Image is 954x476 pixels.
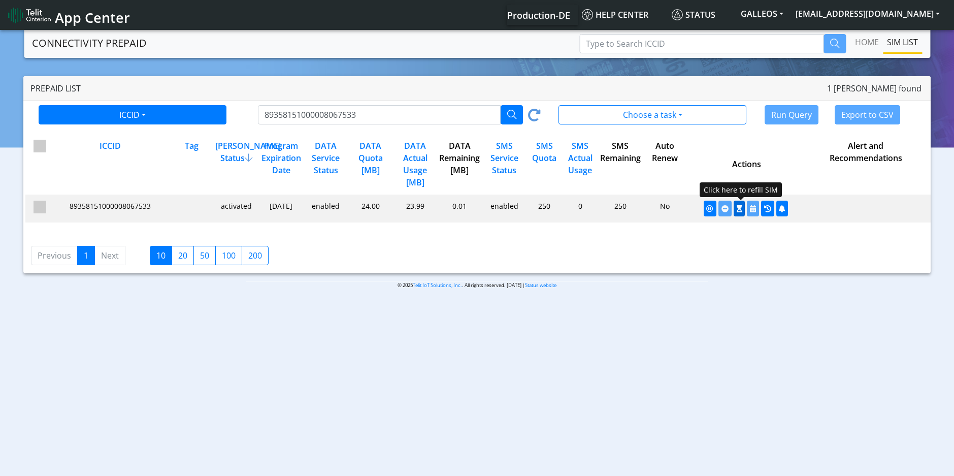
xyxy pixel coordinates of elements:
[481,201,525,216] div: enabled
[851,32,883,52] a: Home
[805,140,924,188] div: Alert and Recommendations
[258,201,303,216] div: [DATE]
[835,105,900,124] button: Export to CSV
[169,140,213,188] div: Tag
[672,9,715,20] span: Status
[765,105,818,124] button: Run Query
[642,140,686,188] div: Auto Renew
[32,33,147,53] a: CONNECTIVITY PREPAID
[507,9,570,21] span: Production-DE
[193,246,216,265] label: 50
[525,140,561,188] div: SMS Quota
[39,105,226,124] button: ICCID
[883,32,922,52] a: SIM LIST
[582,9,593,20] img: knowledge.svg
[347,140,392,188] div: DATA Quota [MB]
[30,83,81,94] span: Prepaid List
[700,182,782,197] div: Click here to refill SIM
[347,201,392,216] div: 24.00
[70,201,151,211] span: 89358151000008067533
[525,282,556,289] a: Status website
[827,82,922,94] span: 1 [PERSON_NAME] found
[672,9,683,20] img: status.svg
[507,5,570,25] a: Your current platform instance
[558,105,746,124] button: Choose a task
[789,5,946,23] button: [EMAIL_ADDRESS][DOMAIN_NAME]
[303,201,347,216] div: enabled
[213,201,258,216] div: activated
[597,201,642,216] div: 250
[668,5,735,25] a: Status
[735,5,789,23] button: GALLEOS
[50,140,169,188] div: ICCID
[597,140,642,188] div: SMS Remaining
[215,246,242,265] label: 100
[686,140,805,188] div: Actions
[481,140,525,188] div: SMS Service Status
[258,105,500,124] input: Type to Search ICCID/Tag
[413,282,462,289] a: Telit IoT Solutions, Inc.
[579,34,824,53] input: Type to Search ICCID
[562,201,597,216] div: 0
[258,140,303,188] div: Program Expiration Date
[392,140,437,188] div: DATA Actual Usage [MB]
[172,246,194,265] label: 20
[8,7,51,23] img: logo-telit-cinterion-gw-new.png
[642,201,686,216] div: No
[392,201,437,216] div: 23.99
[213,140,258,188] div: [PERSON_NAME] Status
[436,201,481,216] div: 0.01
[77,246,95,265] a: 1
[150,246,172,265] label: 10
[582,9,648,20] span: Help center
[242,246,269,265] label: 200
[578,5,668,25] a: Help center
[246,281,708,289] p: © 2025 . All rights reserved. [DATE] |
[436,140,481,188] div: DATA Remaining [MB]
[562,140,597,188] div: SMS Actual Usage
[55,8,130,27] span: App Center
[525,201,561,216] div: 250
[303,140,347,188] div: DATA Service Status
[8,4,128,26] a: App Center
